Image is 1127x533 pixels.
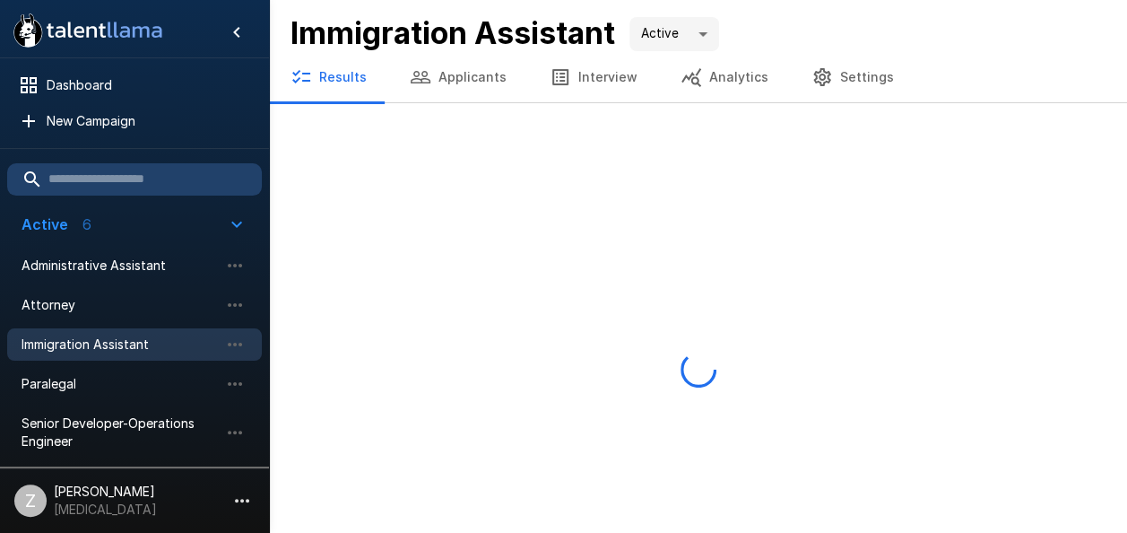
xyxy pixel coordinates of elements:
[290,14,615,51] b: Immigration Assistant
[269,52,388,102] button: Results
[790,52,915,102] button: Settings
[659,52,790,102] button: Analytics
[629,17,719,51] div: Active
[528,52,659,102] button: Interview
[388,52,528,102] button: Applicants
